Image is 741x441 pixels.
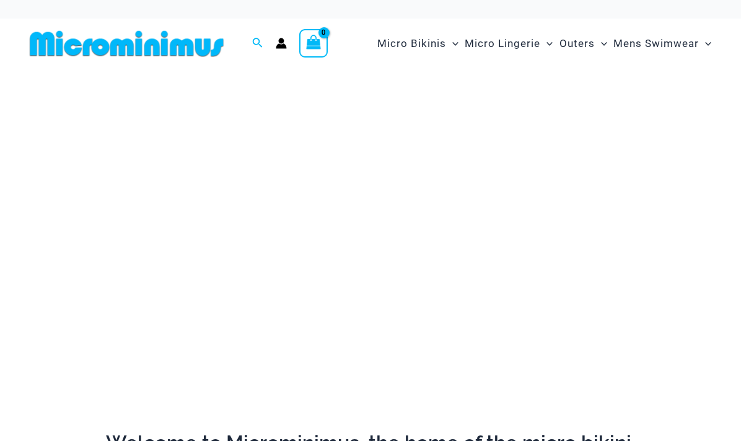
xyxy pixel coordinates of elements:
[465,28,540,59] span: Micro Lingerie
[377,28,446,59] span: Micro Bikinis
[252,36,263,51] a: Search icon link
[595,28,607,59] span: Menu Toggle
[372,23,716,64] nav: Site Navigation
[374,25,462,62] a: Micro BikinisMenu ToggleMenu Toggle
[610,25,714,62] a: Mens SwimwearMenu ToggleMenu Toggle
[556,25,610,62] a: OutersMenu ToggleMenu Toggle
[446,28,458,59] span: Menu Toggle
[276,38,287,49] a: Account icon link
[613,28,699,59] span: Mens Swimwear
[559,28,595,59] span: Outers
[699,28,711,59] span: Menu Toggle
[462,25,556,62] a: Micro LingerieMenu ToggleMenu Toggle
[540,28,553,59] span: Menu Toggle
[299,29,328,58] a: View Shopping Cart, empty
[25,30,229,58] img: MM SHOP LOGO FLAT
